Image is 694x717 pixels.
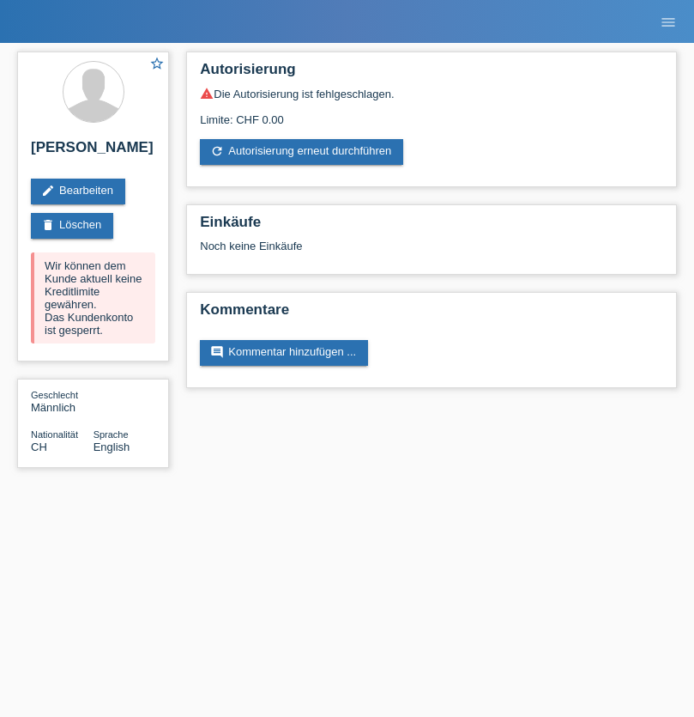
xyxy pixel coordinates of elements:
div: Limite: CHF 0.00 [200,100,663,126]
div: Männlich [31,388,94,414]
i: menu [660,14,677,31]
i: comment [210,345,224,359]
i: warning [200,87,214,100]
a: star_border [149,56,165,74]
i: star_border [149,56,165,71]
i: edit [41,184,55,197]
a: commentKommentar hinzufügen ... [200,340,368,366]
h2: [PERSON_NAME] [31,139,155,165]
span: Geschlecht [31,390,78,400]
span: Schweiz [31,441,47,453]
span: English [94,441,130,453]
h2: Kommentare [200,301,663,327]
i: delete [41,218,55,232]
div: Noch keine Einkäufe [200,240,663,265]
a: editBearbeiten [31,179,125,204]
h2: Einkäufe [200,214,663,240]
i: refresh [210,144,224,158]
h2: Autorisierung [200,61,663,87]
span: Nationalität [31,429,78,440]
span: Sprache [94,429,129,440]
a: refreshAutorisierung erneut durchführen [200,139,403,165]
a: menu [651,16,685,27]
a: deleteLöschen [31,213,113,239]
div: Die Autorisierung ist fehlgeschlagen. [200,87,663,100]
div: Wir können dem Kunde aktuell keine Kreditlimite gewähren. Das Kundenkonto ist gesperrt. [31,252,155,343]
